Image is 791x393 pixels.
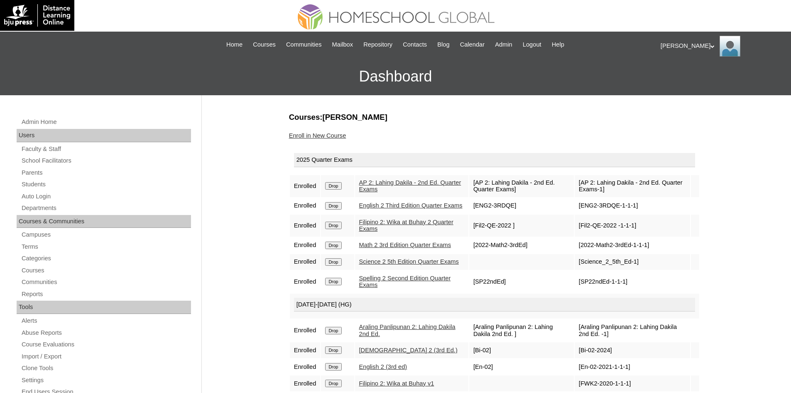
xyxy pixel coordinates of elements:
td: [2022-Math2-3rdEd] [469,237,574,253]
a: Terms [21,242,191,252]
td: [Araling Panlipunan 2: Lahing Dakila 2nd Ed. -1] [575,319,690,341]
a: Enroll in New Course [289,132,346,139]
span: Repository [363,40,392,49]
td: [En-02-2021-1-1-1] [575,359,690,375]
a: Admin [491,40,517,49]
a: Home [222,40,247,49]
td: Enrolled [290,198,321,214]
td: [AP 2: Lahing Dakila - 2nd Ed. Quarter Exams] [469,175,574,197]
input: Drop [325,346,341,354]
td: [Araling Panlipunan 2: Lahing Dakila 2nd Ed. ] [469,319,574,341]
td: Enrolled [290,175,321,197]
td: [Bi-02] [469,342,574,358]
td: Enrolled [290,376,321,391]
a: Course Evaluations [21,339,191,350]
a: Filipino 2: Wika at Buhay v1 [359,380,434,387]
td: [En-02] [469,359,574,375]
td: [FWK2-2020-1-1-1] [575,376,690,391]
td: [ENG2-3RDQE-1-1-1] [575,198,690,214]
input: Drop [325,202,341,210]
td: [Bi-02-2024] [575,342,690,358]
span: Calendar [460,40,485,49]
a: English 2 Third Edition Quarter Exams [359,202,463,209]
div: [DATE]-[DATE] (HG) [294,298,695,312]
span: Help [552,40,564,49]
td: [AP 2: Lahing Dakila - 2nd Ed. Quarter Exams-1] [575,175,690,197]
div: [PERSON_NAME] [661,36,783,57]
a: [DEMOGRAPHIC_DATA] 2 (3rd Ed.) [359,347,458,353]
a: Categories [21,253,191,264]
a: Departments [21,203,191,213]
td: Enrolled [290,237,321,253]
a: Alerts [21,316,191,326]
a: Logout [519,40,546,49]
span: Contacts [403,40,427,49]
a: Science 2 5th Edition Quarter Exams [359,258,459,265]
div: 2025 Quarter Exams [294,153,695,167]
input: Drop [325,363,341,371]
input: Drop [325,258,341,266]
a: Reports [21,289,191,299]
a: Import / Export [21,351,191,362]
td: [ENG2-3RDQE] [469,198,574,214]
td: [SP22ndEd] [469,271,574,293]
a: Filipino 2: Wika at Buhay 2 Quarter Exams [359,219,453,232]
input: Drop [325,327,341,334]
a: Araling Panlipunan 2: Lahing Dakila 2nd Ed. [359,324,455,337]
a: Students [21,179,191,190]
span: Blog [437,40,449,49]
span: Admin [495,40,512,49]
span: Logout [523,40,541,49]
a: Blog [433,40,453,49]
a: School Facilitators [21,156,191,166]
td: Enrolled [290,319,321,341]
td: [Science_2_5th_Ed-1] [575,254,690,270]
a: Faculty & Staff [21,144,191,154]
td: Enrolled [290,342,321,358]
input: Drop [325,380,341,387]
a: Communities [282,40,326,49]
td: [Fil2-QE-2022 -1-1-1] [575,215,690,237]
a: Abuse Reports [21,328,191,338]
div: Users [17,129,191,142]
input: Drop [325,222,341,229]
div: Courses & Communities [17,215,191,228]
td: Enrolled [290,359,321,375]
a: Campuses [21,230,191,240]
a: Repository [359,40,397,49]
a: Math 2 3rd Edition Quarter Exams [359,242,451,248]
a: Clone Tools [21,363,191,373]
a: Mailbox [328,40,358,49]
input: Drop [325,242,341,249]
h3: Courses:[PERSON_NAME] [289,112,700,123]
span: Communities [286,40,322,49]
a: Spelling 2 Second Edition Quarter Exams [359,275,451,289]
a: Settings [21,375,191,386]
span: Courses [253,40,276,49]
input: Drop [325,182,341,190]
span: Home [226,40,242,49]
a: Courses [21,265,191,276]
td: Enrolled [290,215,321,237]
img: logo-white.png [4,4,70,27]
td: [SP22ndEd-1-1-1] [575,271,690,293]
a: Communities [21,277,191,287]
a: Courses [249,40,280,49]
a: Admin Home [21,117,191,127]
a: Auto Login [21,191,191,202]
h3: Dashboard [4,58,787,95]
img: Ariane Ebuen [720,36,740,57]
span: Mailbox [332,40,353,49]
a: Help [548,40,568,49]
td: Enrolled [290,271,321,293]
a: English 2 (3rd ed) [359,363,407,370]
div: Tools [17,301,191,314]
td: [2022-Math2-3rdEd-1-1-1] [575,237,690,253]
a: Calendar [456,40,489,49]
td: Enrolled [290,254,321,270]
a: Parents [21,168,191,178]
a: AP 2: Lahing Dakila - 2nd Ed. Quarter Exams [359,179,461,193]
input: Drop [325,278,341,285]
a: Contacts [399,40,431,49]
td: [Fil2-QE-2022 ] [469,215,574,237]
